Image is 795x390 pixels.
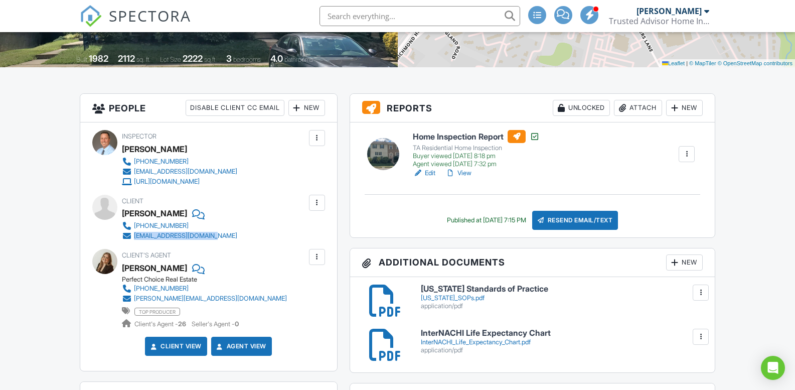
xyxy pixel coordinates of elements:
[122,231,237,241] a: [EMAIL_ADDRESS][DOMAIN_NAME]
[413,130,540,143] h6: Home Inspection Report
[80,14,191,35] a: SPECTORA
[136,56,150,63] span: sq. ft.
[718,60,792,66] a: © OpenStreetMap contributors
[134,158,189,166] div: [PHONE_NUMBER]
[350,248,715,277] h3: Additional Documents
[350,94,715,122] h3: Reports
[413,168,435,178] a: Edit
[421,294,703,302] div: [US_STATE]_SOPs.pdf
[662,60,685,66] a: Leaflet
[134,308,180,316] span: top producer
[122,177,237,187] a: [URL][DOMAIN_NAME]
[284,56,313,63] span: bathrooms
[134,295,287,303] div: [PERSON_NAME][EMAIL_ADDRESS][DOMAIN_NAME]
[148,341,202,351] a: Client View
[122,167,237,177] a: [EMAIL_ADDRESS][DOMAIN_NAME]
[178,320,186,328] strong: 26
[226,53,232,64] div: 3
[183,53,203,64] div: 2222
[614,100,662,116] div: Attach
[134,178,200,186] div: [URL][DOMAIN_NAME]
[134,285,189,293] div: [PHONE_NUMBER]
[421,338,703,346] div: InterNACHI_Life_Expectancy_Chart.pdf
[122,261,187,276] a: [PERSON_NAME]
[532,211,618,230] div: Resend Email/Text
[447,216,526,224] div: Published at [DATE] 7:15 PM
[122,197,143,205] span: Client
[122,276,295,284] div: Perfect Choice Real Estate
[118,53,135,64] div: 2112
[215,341,266,351] a: Agent View
[80,94,337,122] h3: People
[666,254,703,271] div: New
[122,133,156,140] span: Inspector
[122,251,171,259] span: Client's Agent
[421,329,703,354] a: InterNACHI Life Expectancy Chart InterNACHI_Life_Expectancy_Chart.pdf application/pdf
[233,56,261,63] span: bedrooms
[553,100,610,116] div: Unlocked
[204,56,217,63] span: sq.ft.
[270,53,283,64] div: 4.0
[89,53,108,64] div: 1982
[421,285,703,310] a: [US_STATE] Standards of Practice [US_STATE]_SOPs.pdf application/pdf
[609,16,709,26] div: Trusted Advisor Home Inspections
[134,320,188,328] span: Client's Agent -
[689,60,716,66] a: © MapTiler
[80,5,102,27] img: The Best Home Inspection Software - Spectora
[421,302,703,310] div: application/pdf
[421,285,703,294] h6: [US_STATE] Standards of Practice
[134,168,237,176] div: [EMAIL_ADDRESS][DOMAIN_NAME]
[122,142,187,157] div: [PERSON_NAME]
[122,294,287,304] a: [PERSON_NAME][EMAIL_ADDRESS][DOMAIN_NAME]
[109,5,191,26] span: SPECTORA
[413,144,540,152] div: TA Residential Home Inspection
[122,284,287,294] a: [PHONE_NUMBER]
[122,221,237,231] a: [PHONE_NUMBER]
[192,320,239,328] span: Seller's Agent -
[235,320,239,328] strong: 0
[413,160,540,168] div: Agent viewed [DATE] 7:32 pm
[186,100,284,116] div: Disable Client CC Email
[445,168,471,178] a: View
[288,100,325,116] div: New
[666,100,703,116] div: New
[122,206,187,221] div: [PERSON_NAME]
[761,356,785,380] div: Open Intercom Messenger
[122,157,237,167] a: [PHONE_NUMBER]
[421,346,703,354] div: application/pdf
[686,60,688,66] span: |
[413,130,540,168] a: Home Inspection Report TA Residential Home Inspection Buyer viewed [DATE] 8:18 pm Agent viewed [D...
[320,6,520,26] input: Search everything...
[413,152,540,160] div: Buyer viewed [DATE] 8:18 pm
[421,329,703,338] h6: InterNACHI Life Expectancy Chart
[134,222,189,230] div: [PHONE_NUMBER]
[637,6,702,16] div: [PERSON_NAME]
[134,232,237,240] div: [EMAIL_ADDRESS][DOMAIN_NAME]
[160,56,181,63] span: Lot Size
[76,56,87,63] span: Built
